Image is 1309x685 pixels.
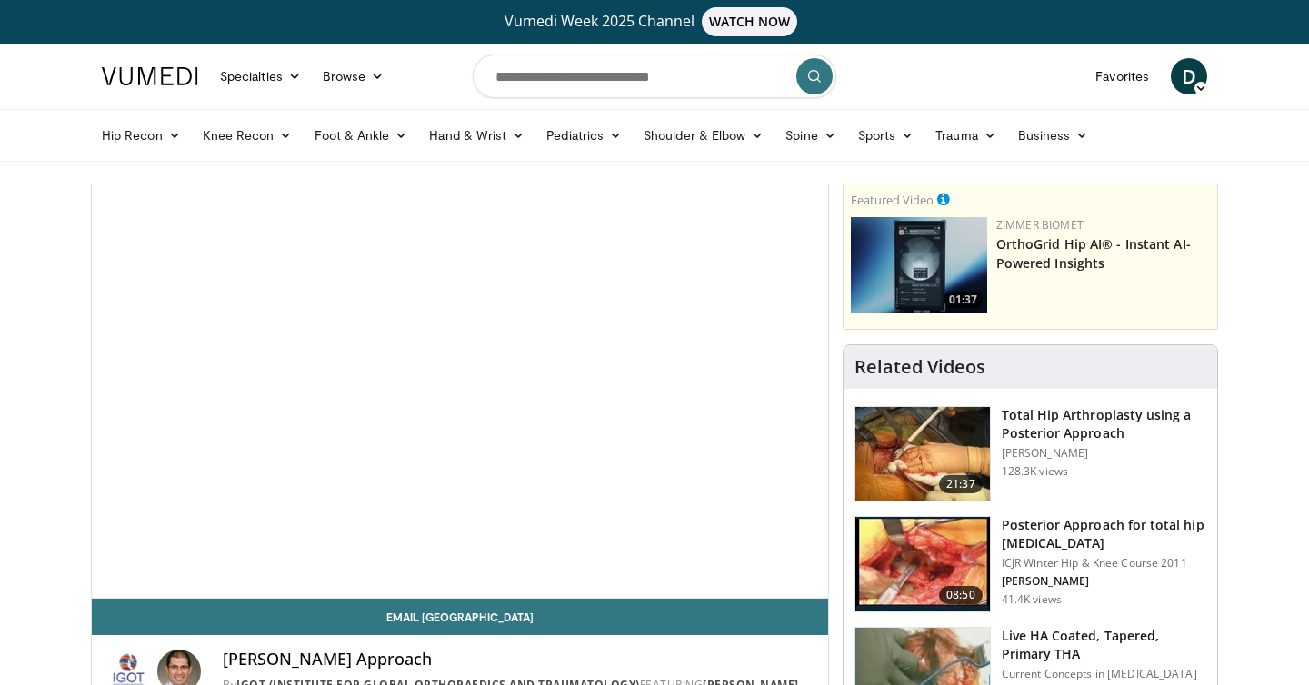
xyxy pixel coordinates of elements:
[633,117,774,154] a: Shoulder & Elbow
[851,217,987,313] a: 01:37
[223,650,814,670] h4: [PERSON_NAME] Approach
[854,406,1206,502] a: 21:37 Total Hip Arthroplasty using a Posterior Approach [PERSON_NAME] 128.3K views
[1002,592,1062,607] p: 41.4K views
[1002,464,1068,479] p: 128.3K views
[473,55,836,98] input: Search topics, interventions
[996,235,1191,272] a: OrthoGrid Hip AI® - Instant AI-Powered Insights
[1084,58,1160,94] a: Favorites
[855,407,990,501] img: 286987_0000_1.png.150x105_q85_crop-smart_upscale.jpg
[1002,446,1206,461] p: [PERSON_NAME]
[312,58,395,94] a: Browse
[192,117,304,154] a: Knee Recon
[854,356,985,378] h4: Related Videos
[996,217,1084,233] a: Zimmer Biomet
[1002,516,1206,552] h3: Posterior Approach for total hip [MEDICAL_DATA]
[924,117,1007,154] a: Trauma
[944,292,983,308] span: 01:37
[1002,574,1206,589] p: [PERSON_NAME]
[304,117,419,154] a: Foot & Ankle
[1002,667,1206,681] p: Current Concepts in [MEDICAL_DATA]
[91,117,192,154] a: Hip Recon
[1007,117,1100,154] a: Business
[92,184,828,599] video-js: Video Player
[1002,406,1206,442] h3: Total Hip Arthroplasty using a Posterior Approach
[851,217,987,313] img: 51d03d7b-a4ba-45b7-9f92-2bfbd1feacc3.150x105_q85_crop-smart_upscale.jpg
[851,192,934,208] small: Featured Video
[105,7,1204,36] a: Vumedi Week 2025 ChannelWATCH NOW
[535,117,633,154] a: Pediatrics
[102,67,198,85] img: VuMedi Logo
[774,117,846,154] a: Spine
[847,117,925,154] a: Sports
[1002,556,1206,571] p: ICJR Winter Hip & Knee Course 2011
[939,475,983,493] span: 21:37
[702,7,798,36] span: WATCH NOW
[1171,58,1207,94] a: D
[1002,627,1206,663] h3: Live HA Coated, Tapered, Primary THA
[418,117,535,154] a: Hand & Wrist
[855,517,990,611] img: 297873_0003_1.png.150x105_q85_crop-smart_upscale.jpg
[854,516,1206,612] a: 08:50 Posterior Approach for total hip [MEDICAL_DATA] ICJR Winter Hip & Knee Course 2011 [PERSON_...
[209,58,312,94] a: Specialties
[92,599,828,635] a: Email [GEOGRAPHIC_DATA]
[939,586,983,604] span: 08:50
